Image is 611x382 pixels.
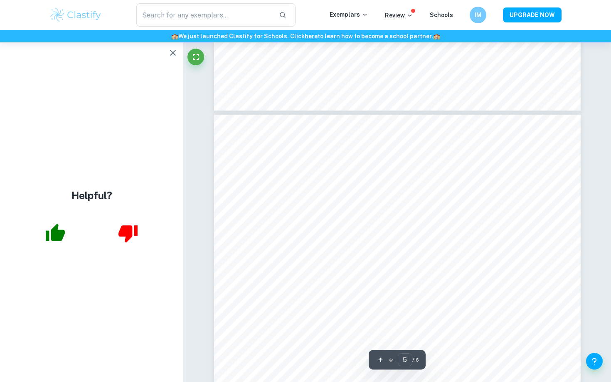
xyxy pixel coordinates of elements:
h6: IM [473,10,483,20]
button: Fullscreen [187,49,204,65]
button: UPGRADE NOW [503,7,562,22]
input: Search for any exemplars... [136,3,272,27]
img: Clastify logo [49,7,102,23]
span: 🏫 [171,33,178,39]
button: Help and Feedback [586,353,603,370]
h4: Helpful? [71,188,112,203]
span: / 16 [412,356,419,364]
span: 🏫 [433,33,440,39]
p: Review [385,11,413,20]
a: here [305,33,318,39]
p: Exemplars [330,10,368,19]
h6: We just launched Clastify for Schools. Click to learn how to become a school partner. [2,32,609,41]
button: IM [470,7,486,23]
a: Schools [430,12,453,18]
